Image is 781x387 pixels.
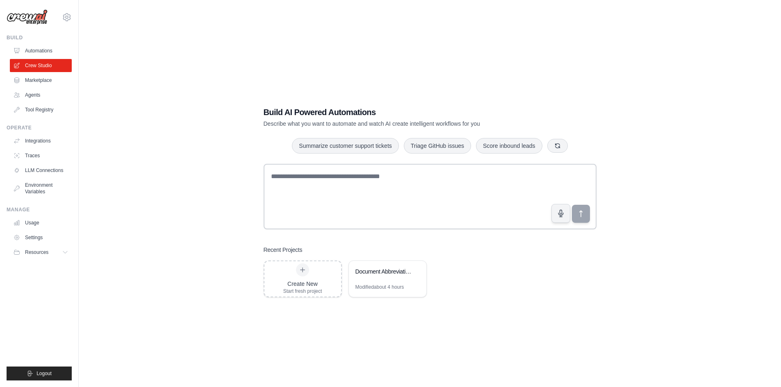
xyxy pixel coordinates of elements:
button: Summarize customer support tickets [292,138,398,154]
a: Integrations [10,134,72,147]
a: Traces [10,149,72,162]
a: Crew Studio [10,59,72,72]
button: Logout [7,367,72,380]
span: Resources [25,249,48,256]
a: Environment Variables [10,179,72,198]
button: Click to speak your automation idea [551,204,570,223]
div: Start fresh project [283,288,322,294]
div: Create New [283,280,322,288]
img: Logo [7,9,48,25]
button: Get new suggestions [547,139,568,153]
h3: Recent Projects [264,246,303,254]
a: Usage [10,216,72,229]
a: Automations [10,44,72,57]
a: Agents [10,88,72,102]
p: Describe what you want to automate and watch AI create intelligent workflows for you [264,120,539,128]
h1: Build AI Powered Automations [264,106,539,118]
div: Document Abbreviation Extractor [355,267,412,276]
a: Tool Registry [10,103,72,116]
div: Build [7,34,72,41]
a: Marketplace [10,74,72,87]
div: Operate [7,124,72,131]
span: Logout [36,370,52,377]
a: LLM Connections [10,164,72,177]
button: Score inbound leads [476,138,542,154]
button: Resources [10,246,72,259]
button: Triage GitHub issues [404,138,471,154]
div: Manage [7,206,72,213]
div: Modified about 4 hours [355,284,404,290]
a: Settings [10,231,72,244]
